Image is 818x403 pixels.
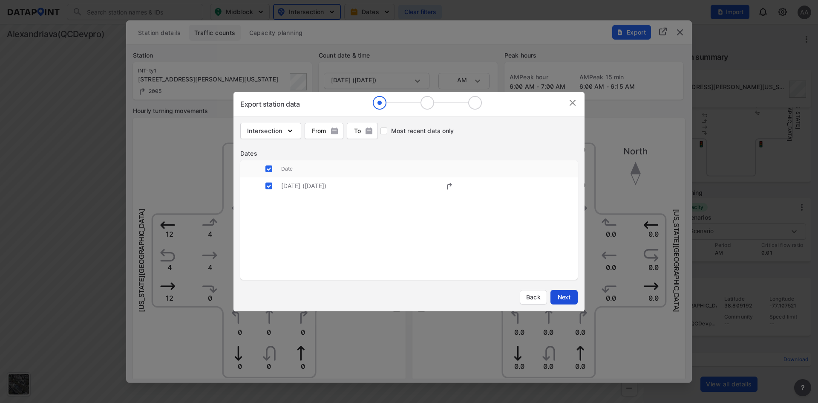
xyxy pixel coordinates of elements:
[240,160,578,284] table: customized table
[330,127,339,135] img: png;base64,iVBORw0KGgoAAAANSUhEUgAAABQAAAAUCAYAAACNiR0NAAAACXBIWXMAAAsTAAALEwEAmpwYAAAAAXNSR0IArs...
[281,177,424,194] td: [DATE] ([DATE])
[247,127,294,135] span: Intersection
[391,127,454,135] span: Most recent data only
[240,99,300,109] div: Export station data
[445,182,454,190] img: NMum7ViW0AAAAASUVORK5CYII=
[281,160,578,177] div: Date
[240,149,578,158] div: Dates
[556,293,573,302] span: Next
[365,127,373,135] img: png;base64,iVBORw0KGgoAAAANSUhEUgAAABQAAAAUCAYAAACNiR0NAAAACXBIWXMAAAsTAAALEwEAmpwYAAAAAXNSR0IArs...
[567,98,578,108] img: IvGo9hDFjq0U70AQfCTEoVEAFwAAAAASUVORK5CYII=
[525,293,541,302] span: Back
[286,127,294,135] img: 5YPKRKmlfpI5mqlR8AD95paCi+0kK1fRFDJSaMmawlwaeJcJwk9O2fotCW5ve9gAAAAASUVORK5CYII=
[373,96,482,110] img: llR8THcIqJKT4tzxLABS9+Wy7j53VXW9jma2eUxb+zwI0ndL13UtNYW78bbi+NGFHop6vbg9+JxKXfH9kZPvL8syoHAAAAAEl...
